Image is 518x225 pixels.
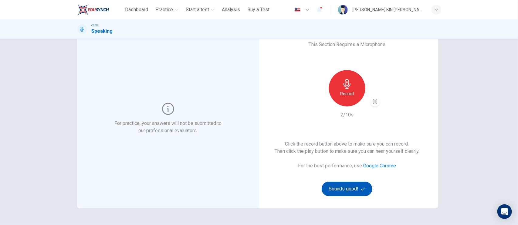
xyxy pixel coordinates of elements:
[497,204,512,219] div: Open Intercom Messenger
[77,4,109,16] img: ELTC logo
[186,6,209,13] span: Start a test
[298,162,396,170] h6: For the best performance, use
[363,163,396,169] a: Google Chrome
[340,111,354,119] h6: 2/10s
[353,6,424,13] div: [PERSON_NAME] BIN [PERSON_NAME]
[275,140,419,155] h6: Click the record button above to make sure you can record. Then click the play button to make sur...
[123,4,151,15] button: Dashboard
[245,4,272,15] button: Buy a Test
[329,70,365,106] button: Record
[340,90,354,97] h6: Record
[77,4,123,16] a: ELTC logo
[322,182,373,196] button: Sounds good!
[113,120,223,134] h6: For practice, your answers will not be submitted to our professional evaluators.
[153,4,181,15] button: Practice
[155,6,173,13] span: Practice
[222,6,240,13] span: Analysis
[125,6,148,13] span: Dashboard
[92,23,98,28] span: CEFR
[219,4,242,15] button: Analysis
[183,4,217,15] button: Start a test
[247,6,269,13] span: Buy a Test
[294,8,301,12] img: en
[92,28,113,35] h1: Speaking
[338,5,348,15] img: Profile picture
[309,41,385,48] h6: This Section Requires a Microphone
